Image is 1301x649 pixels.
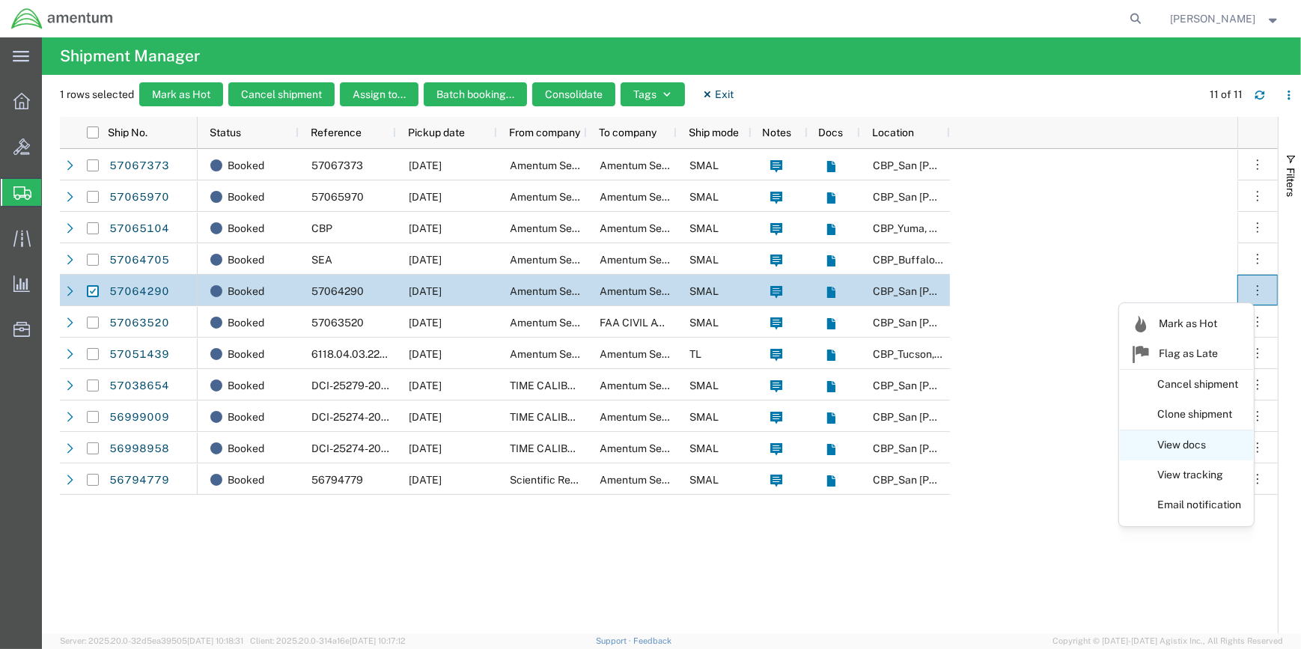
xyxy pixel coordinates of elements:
a: Mark as Hot [1120,309,1253,339]
span: CBP_San Angelo, TX_WSA [873,191,1116,203]
a: Clone shipment [1120,401,1253,428]
span: CBP_San Angelo, TX_WSA [873,411,1116,423]
span: 56794779 [311,474,363,486]
button: Cancel shipment [228,82,335,106]
span: Amentum Services, Inc [600,191,710,203]
span: Scientific Research Corporation (SRC) [510,474,692,486]
span: Booked [228,150,264,181]
span: Amentum Services, Inc. [600,474,712,486]
a: 57063520 [109,311,170,335]
span: Docs [819,127,844,138]
span: 10/01/2025 [409,442,442,454]
span: SMAL [689,254,719,266]
span: CBP [311,222,332,234]
span: Booked [228,464,264,496]
button: Mark as Hot [139,82,223,106]
div: 11 of 11 [1210,87,1243,103]
button: Assign to... [340,82,418,106]
span: TIME CALIBRATIONS [510,380,612,391]
span: CBP_San Angelo, TX_WSA [873,317,1116,329]
span: Amentum Services, Inc. [600,411,712,423]
span: [DATE] 10:18:31 [187,636,243,645]
span: TIME CALIBRATIONS [510,411,612,423]
a: 56998958 [109,437,170,461]
span: Amentum Services, Inc [600,348,710,360]
span: Amentum Services, Inc [510,317,620,329]
span: Amentum Services, Inc. [600,380,712,391]
a: View docs [1120,432,1253,459]
span: Booked [228,307,264,338]
button: Tags [621,82,685,106]
a: 56794779 [109,469,170,493]
a: 57064290 [109,280,170,304]
span: Ship No. [108,127,147,138]
span: SMAL [689,442,719,454]
span: Status [210,127,241,138]
span: Server: 2025.20.0-32d5ea39505 [60,636,243,645]
span: Booked [228,370,264,401]
span: SMAL [689,380,719,391]
a: 56999009 [109,406,170,430]
button: Consolidate [532,82,615,106]
span: To company [599,127,656,138]
span: Amentum Services, Inc [510,348,620,360]
img: logo [10,7,114,30]
a: View tracking [1120,462,1253,489]
span: Donald Frederiksen [1171,10,1256,27]
a: 57067373 [109,154,170,178]
span: CBP_San Angelo, TX_WSA [873,159,1116,171]
span: [DATE] 10:17:12 [350,636,406,645]
span: DCI-25274-201423 [311,411,405,423]
span: 10/08/2025 [409,159,442,171]
span: Booked [228,181,264,213]
span: DCI-25274-201422 [311,442,404,454]
span: Booked [228,401,264,433]
span: SMAL [689,474,719,486]
span: From company [509,127,580,138]
span: 10/06/2025 [409,380,442,391]
h4: Shipment Manager [60,37,200,75]
span: 10/08/2025 [409,317,442,329]
span: Client: 2025.20.0-314a16e [250,636,406,645]
a: Support [596,636,633,645]
span: Amentum Services, Inc [600,159,710,171]
span: CBP_Buffalo, NY_BUN [873,254,1046,266]
span: 1 rows selected [60,87,134,103]
span: TL [689,348,701,360]
button: Batch booking... [424,82,527,106]
span: FAA CIVIL AVIATION REGISTRY [600,317,750,329]
span: 10/08/2025 [409,191,442,203]
span: SMAL [689,317,719,329]
span: Amentum Services, Inc [510,222,620,234]
span: Amentum Services, Inc [510,191,620,203]
span: CBP_Tucson, AZ_WTU [873,348,1043,360]
span: CBP_San Angelo, TX_WSA [873,474,1116,486]
span: Booked [228,338,264,370]
span: SEA [311,254,332,266]
span: Amentum Services, Inc [510,254,620,266]
a: 57065970 [109,186,170,210]
span: 10/08/2025 [409,348,442,360]
button: [PERSON_NAME] [1170,10,1281,28]
span: SMAL [689,411,719,423]
a: Cancel shipment [1120,371,1253,398]
span: Amentum Services, Inc [600,254,710,266]
span: 57065970 [311,191,364,203]
a: Flag as Late [1120,339,1253,369]
span: 10/01/2025 [409,411,442,423]
span: 09/11/2025 [409,474,442,486]
span: Amentum Services, Inc [600,285,710,297]
span: Amentum Services, Inc. [600,442,712,454]
button: Exit [690,82,746,106]
a: 57065104 [109,217,170,241]
span: 10/08/2025 [409,222,442,234]
span: TIME CALIBRATIONS [510,442,612,454]
span: 10/08/2025 [409,285,442,297]
span: 57063520 [311,317,364,329]
span: CBP_San Angelo, TX_WSA [873,442,1116,454]
span: Booked [228,213,264,244]
span: 10/08/2025 [409,254,442,266]
span: Booked [228,433,264,464]
span: Ship mode [689,127,739,138]
span: 57067373 [311,159,363,171]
